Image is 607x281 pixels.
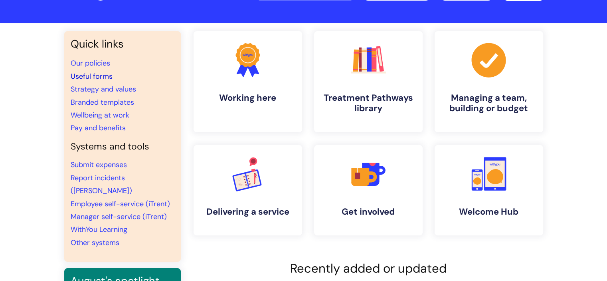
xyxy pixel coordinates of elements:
a: Delivering a service [194,145,302,235]
a: Working here [194,31,302,132]
a: Get involved [314,145,423,235]
h2: Recently added or updated [194,261,543,276]
a: Report incidents ([PERSON_NAME]) [71,173,132,195]
a: Our policies [71,58,110,68]
h4: Welcome Hub [441,207,537,217]
a: Treatment Pathways library [314,31,423,132]
h4: Managing a team, building or budget [441,93,537,114]
a: Pay and benefits [71,123,126,133]
a: Manager self-service (iTrent) [71,212,167,221]
a: Other systems [71,238,119,247]
a: Employee self-service (iTrent) [71,199,170,209]
a: Strategy and values [71,84,136,94]
a: Welcome Hub [435,145,543,235]
a: WithYou Learning [71,225,127,234]
h4: Get involved [320,207,416,217]
h4: Systems and tools [71,141,174,152]
h4: Treatment Pathways library [320,93,416,114]
a: Managing a team, building or budget [435,31,543,132]
h3: Quick links [71,38,174,50]
a: Branded templates [71,98,134,107]
a: Useful forms [71,72,113,81]
a: Submit expenses [71,160,127,169]
a: Wellbeing at work [71,110,129,120]
h4: Working here [200,93,296,103]
h4: Delivering a service [200,207,296,217]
